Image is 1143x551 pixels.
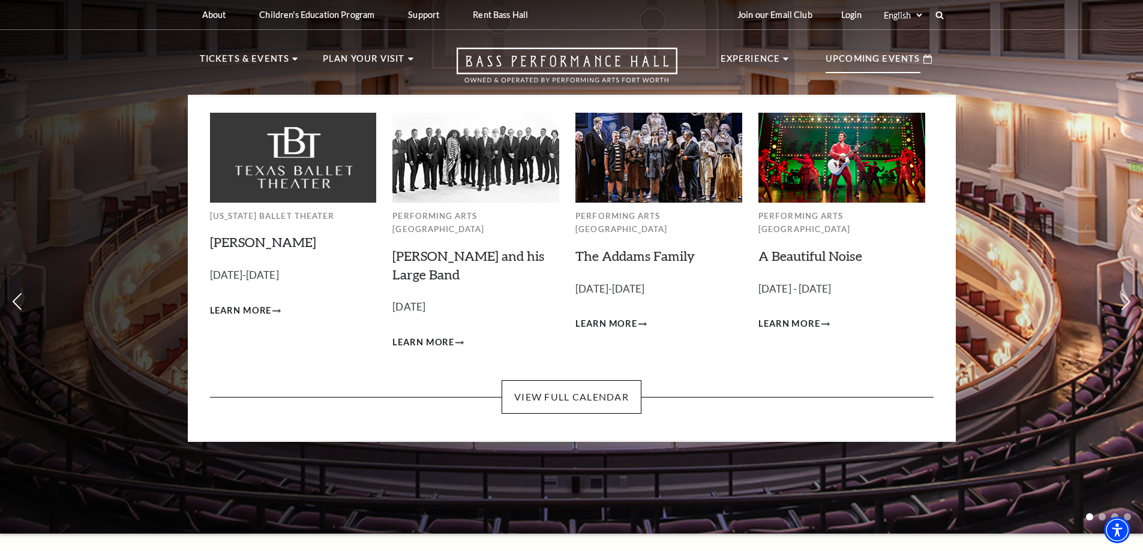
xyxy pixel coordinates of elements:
[210,303,281,318] a: Learn More Peter Pan
[392,299,559,316] p: [DATE]
[392,248,544,282] a: [PERSON_NAME] and his Large Band
[210,303,272,318] span: Learn More
[210,267,377,284] p: [DATE]-[DATE]
[502,380,641,414] a: View Full Calendar
[758,113,925,202] img: Performing Arts Fort Worth
[1104,517,1130,543] div: Accessibility Menu
[721,52,781,73] p: Experience
[210,113,377,202] img: Texas Ballet Theater
[392,113,559,202] img: Performing Arts Fort Worth
[575,209,742,236] p: Performing Arts [GEOGRAPHIC_DATA]
[392,335,454,350] span: Learn More
[758,317,830,332] a: Learn More A Beautiful Noise
[473,10,528,20] p: Rent Bass Hall
[200,52,290,73] p: Tickets & Events
[575,317,647,332] a: Learn More The Addams Family
[392,209,559,236] p: Performing Arts [GEOGRAPHIC_DATA]
[575,113,742,202] img: Performing Arts Fort Worth
[408,10,439,20] p: Support
[758,281,925,298] p: [DATE] - [DATE]
[575,248,695,264] a: The Addams Family
[575,281,742,298] p: [DATE]-[DATE]
[323,52,405,73] p: Plan Your Visit
[259,10,374,20] p: Children's Education Program
[575,317,637,332] span: Learn More
[413,47,721,95] a: Open this option
[758,209,925,236] p: Performing Arts [GEOGRAPHIC_DATA]
[758,248,862,264] a: A Beautiful Noise
[758,317,820,332] span: Learn More
[826,52,920,73] p: Upcoming Events
[392,335,464,350] a: Learn More Lyle Lovett and his Large Band
[210,234,316,250] a: [PERSON_NAME]
[881,10,924,21] select: Select:
[202,10,226,20] p: About
[210,209,377,223] p: [US_STATE] Ballet Theater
